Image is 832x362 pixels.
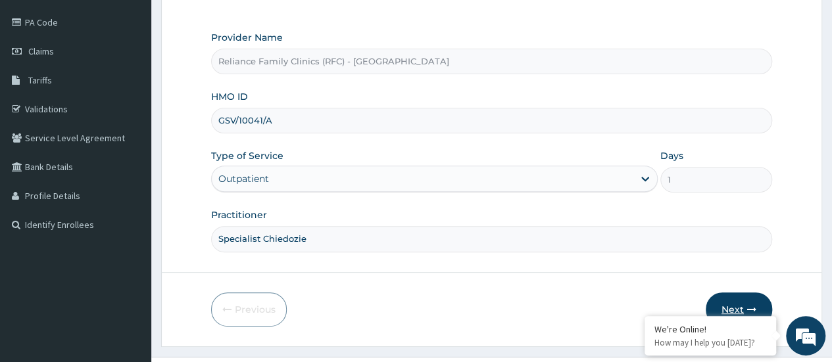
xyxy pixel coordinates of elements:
label: Days [660,149,683,162]
input: Enter HMO ID [211,108,772,133]
span: We're online! [76,101,182,234]
div: We're Online! [654,323,766,335]
div: Outpatient [218,172,269,185]
label: Type of Service [211,149,283,162]
span: Tariffs [28,74,52,86]
button: Previous [211,292,287,327]
span: Claims [28,45,54,57]
label: HMO ID [211,90,248,103]
textarea: Type your message and hit 'Enter' [7,231,251,277]
div: Minimize live chat window [216,7,247,38]
label: Practitioner [211,208,267,221]
div: Chat with us now [68,74,221,91]
img: d_794563401_company_1708531726252_794563401 [24,66,53,99]
label: Provider Name [211,31,283,44]
input: Enter Name [211,226,772,252]
button: Next [706,292,772,327]
p: How may I help you today? [654,337,766,348]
